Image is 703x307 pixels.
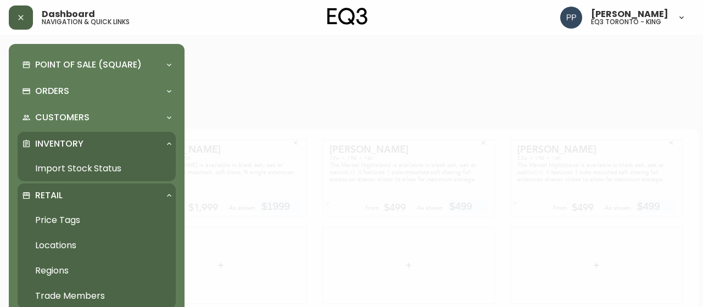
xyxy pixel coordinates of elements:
div: From [51,75,64,85]
div: Retail [18,183,176,208]
div: The [PERSON_NAME] is available in black oak, oak or walnut(+). Under mounted, soft close, ¾ singl... [23,33,181,54]
a: Regions [18,258,176,283]
h5: navigation & quick links [42,19,130,25]
span: [PERSON_NAME] [591,10,668,19]
a: Price Tags [18,208,176,233]
div: Inventory [18,132,176,156]
div: Customers [18,105,176,130]
div: [PERSON_NAME] [23,16,181,26]
a: Import Stock Status [18,156,176,181]
div: As shown [110,75,136,85]
span: Dashboard [42,10,95,19]
h5: eq3 toronto - king [591,19,661,25]
input: price excluding $ [142,71,181,85]
div: Orders [18,79,176,103]
p: Customers [35,111,90,124]
p: Orders [35,85,69,97]
img: logo [327,8,368,25]
p: Point of Sale (Square) [35,59,142,71]
div: 34.5w × 19d × 48h [23,26,181,33]
img: 93ed64739deb6bac3372f15ae91c6632 [560,7,582,29]
p: Retail [35,189,63,202]
a: Locations [18,233,176,258]
div: Point of Sale (Square) [18,53,176,77]
p: Inventory [35,138,83,150]
div: $1,999 [70,75,100,85]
